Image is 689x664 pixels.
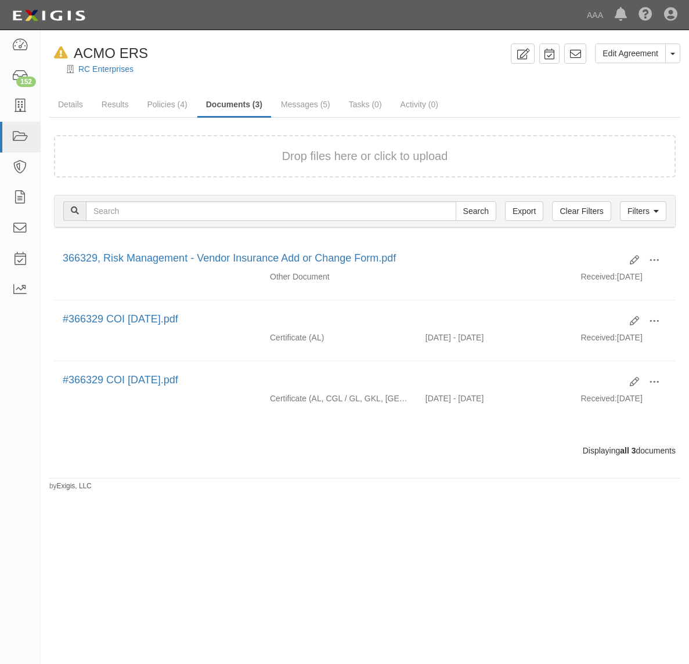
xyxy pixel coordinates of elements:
div: Auto Liability [261,332,417,343]
a: Details [49,93,92,116]
a: Messages (5) [272,93,339,116]
a: 366329, Risk Management - Vendor Insurance Add or Change Form.pdf [63,252,396,264]
span: ACMO ERS [74,45,148,61]
div: Effective 07/24/2024 - Expiration 07/24/2025 [417,332,572,343]
a: Documents (3) [197,93,271,118]
a: RC Enterprises [78,64,134,74]
input: Search [86,201,456,221]
div: Effective 07/24/2024 - Expiration 07/24/2025 [417,393,572,404]
a: Policies (4) [138,93,196,116]
a: #366329 COI [DATE].pdf [63,313,178,325]
a: Activity (0) [392,93,447,116]
a: Tasks (0) [340,93,391,116]
a: #366329 COI [DATE].pdf [63,374,178,386]
button: Drop files here or click to upload [282,148,448,165]
a: Clear Filters [552,201,611,221]
a: Edit Agreement [595,43,666,63]
a: Results [93,93,138,116]
i: Help Center - Complianz [639,8,652,22]
a: AAA [581,3,609,27]
input: Search [456,201,496,221]
div: 366329, Risk Management - Vendor Insurance Add or Change Form.pdf [63,251,621,266]
div: [DATE] [572,393,676,410]
small: by [49,481,92,491]
div: [DATE] [572,271,676,288]
a: Export [505,201,543,221]
div: Displaying documents [45,445,684,456]
a: Filters [620,201,666,221]
div: 152 [16,77,36,87]
i: In Default since 08/07/2025 [54,47,68,59]
img: logo-5460c22ac91f19d4615b14bd174203de0afe785f0fc80cf4dbbc73dc1793850b.png [9,5,89,26]
div: [DATE] [572,332,676,349]
div: Other Document [261,271,417,282]
p: Received: [581,393,617,404]
div: ACMO ERS [49,43,148,63]
div: #366329 COI 07.30.2025.pdf [63,373,621,388]
b: all 3 [620,446,636,455]
div: Auto Liability Commercial General Liability / Garage Liability Garage Keepers Liability On-Hook [261,393,417,404]
p: Received: [581,271,617,282]
div: #366329 COI 07.24.2025.pdf [63,312,621,327]
p: Received: [581,332,617,343]
a: Exigis, LLC [57,482,92,490]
